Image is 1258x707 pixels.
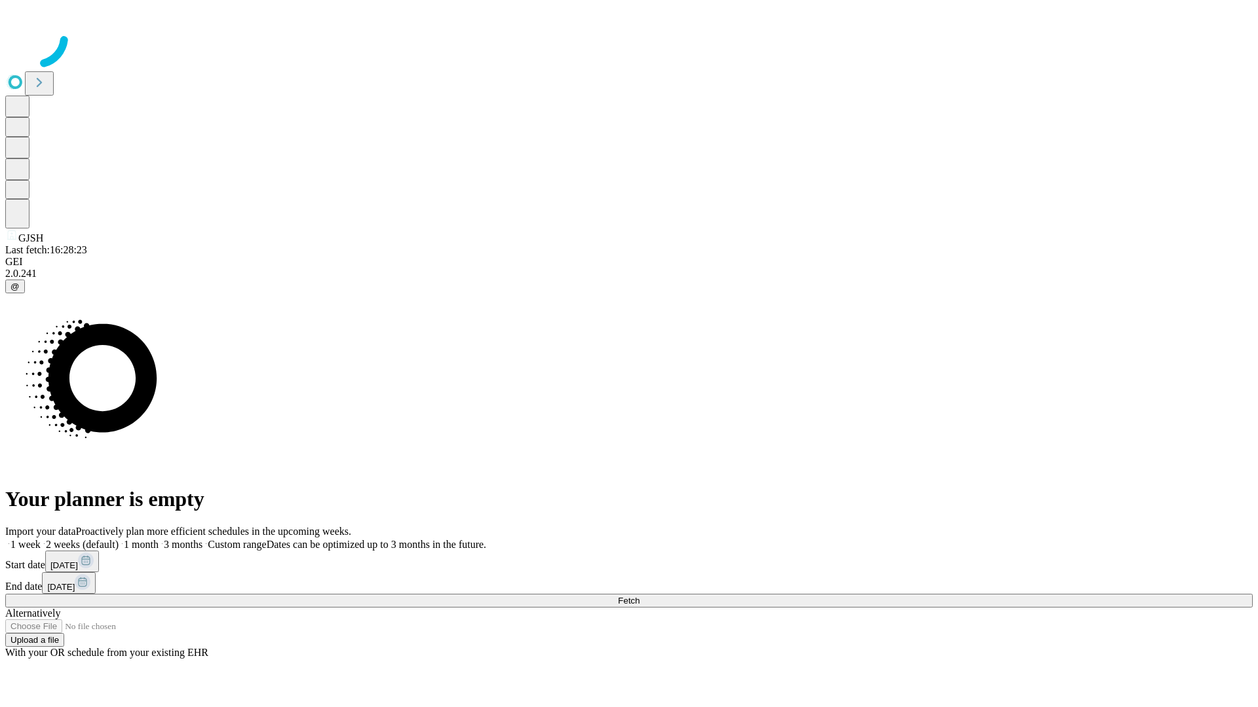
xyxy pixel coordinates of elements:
[5,526,76,537] span: Import your data
[5,487,1253,511] h1: Your planner is empty
[267,539,486,550] span: Dates can be optimized up to 3 months in the future.
[42,572,96,594] button: [DATE]
[5,594,1253,607] button: Fetch
[5,551,1253,572] div: Start date
[46,539,119,550] span: 2 weeks (default)
[208,539,266,550] span: Custom range
[5,268,1253,280] div: 2.0.241
[5,633,64,647] button: Upload a file
[5,607,60,619] span: Alternatively
[10,281,20,291] span: @
[124,539,159,550] span: 1 month
[5,256,1253,268] div: GEI
[47,582,75,592] span: [DATE]
[5,280,25,293] button: @
[5,572,1253,594] div: End date
[76,526,351,537] span: Proactively plan more efficient schedules in the upcoming weeks.
[164,539,202,550] span: 3 months
[618,596,639,606] span: Fetch
[50,560,78,570] span: [DATE]
[18,232,43,244] span: GJSH
[45,551,99,572] button: [DATE]
[5,647,208,658] span: With your OR schedule from your existing EHR
[10,539,41,550] span: 1 week
[5,244,87,255] span: Last fetch: 16:28:23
